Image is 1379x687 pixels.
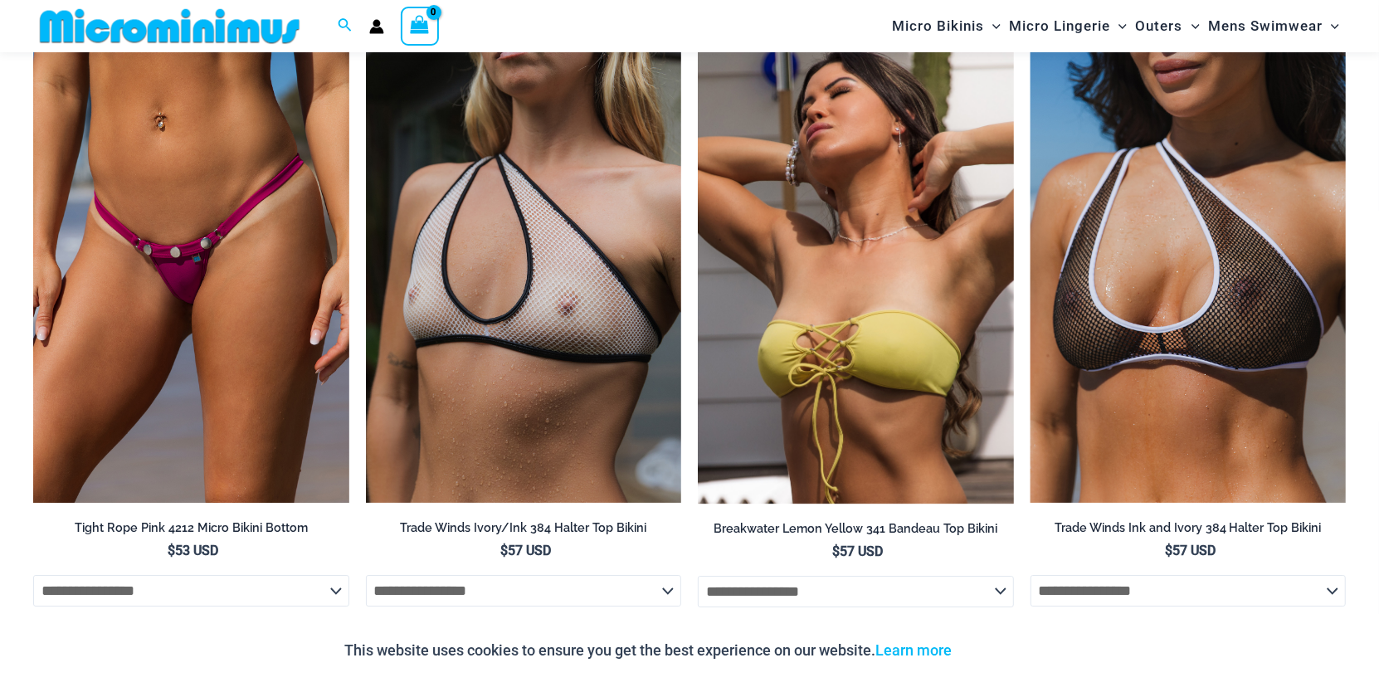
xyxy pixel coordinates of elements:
[885,2,1346,50] nav: Site Navigation
[1136,5,1183,47] span: Outers
[366,520,682,536] h2: Trade Winds Ivory/Ink 384 Halter Top Bikini
[1165,543,1172,558] span: $
[33,7,306,45] img: MM SHOP LOGO FLAT
[369,19,384,34] a: Account icon link
[1208,5,1323,47] span: Mens Swimwear
[33,520,349,536] h2: Tight Rope Pink 4212 Micro Bikini Bottom
[366,29,682,503] a: Trade Winds IvoryInk 384 Top 01Trade Winds IvoryInk 384 Top 469 Thong 03Trade Winds IvoryInk 384 ...
[401,7,439,45] a: View Shopping Cart, empty
[1183,5,1200,47] span: Menu Toggle
[33,29,349,503] img: Tight Rope Pink 319 4212 Micro 01
[698,521,1014,537] h2: Breakwater Lemon Yellow 341 Bandeau Top Bikini
[892,5,984,47] span: Micro Bikinis
[698,29,1014,503] img: Breakwater Lemon Yellow 341 halter 01
[1031,29,1347,503] img: Tradewinds Ink and Ivory 384 Halter 01
[984,5,1001,47] span: Menu Toggle
[366,520,682,542] a: Trade Winds Ivory/Ink 384 Halter Top Bikini
[875,641,952,659] a: Learn more
[1031,520,1347,536] h2: Trade Winds Ink and Ivory 384 Halter Top Bikini
[366,29,682,503] img: Trade Winds IvoryInk 384 Top 469 Thong 03
[1110,5,1127,47] span: Menu Toggle
[500,543,508,558] span: $
[832,543,883,559] bdi: 57 USD
[698,29,1014,503] a: Breakwater Lemon Yellow 341 halter 01Breakwater Lemon Yellow 341 halter 4956 Short 06Breakwater L...
[698,521,1014,543] a: Breakwater Lemon Yellow 341 Bandeau Top Bikini
[1132,5,1204,47] a: OutersMenu ToggleMenu Toggle
[344,638,952,663] p: This website uses cookies to ensure you get the best experience on our website.
[1031,520,1347,542] a: Trade Winds Ink and Ivory 384 Halter Top Bikini
[964,631,1035,670] button: Accept
[1009,5,1110,47] span: Micro Lingerie
[1031,29,1347,503] a: Tradewinds Ink and Ivory 384 Halter 01Tradewinds Ink and Ivory 384 Halter 02Tradewinds Ink and Iv...
[500,543,551,558] bdi: 57 USD
[832,543,840,559] span: $
[338,16,353,37] a: Search icon link
[1323,5,1339,47] span: Menu Toggle
[168,543,218,558] bdi: 53 USD
[1165,543,1216,558] bdi: 57 USD
[33,29,349,503] a: Tight Rope Pink 319 4212 Micro 01Tight Rope Pink 319 4212 Micro 02Tight Rope Pink 319 4212 Micro 02
[1204,5,1343,47] a: Mens SwimwearMenu ToggleMenu Toggle
[33,520,349,542] a: Tight Rope Pink 4212 Micro Bikini Bottom
[168,543,175,558] span: $
[888,5,1005,47] a: Micro BikinisMenu ToggleMenu Toggle
[1005,5,1131,47] a: Micro LingerieMenu ToggleMenu Toggle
